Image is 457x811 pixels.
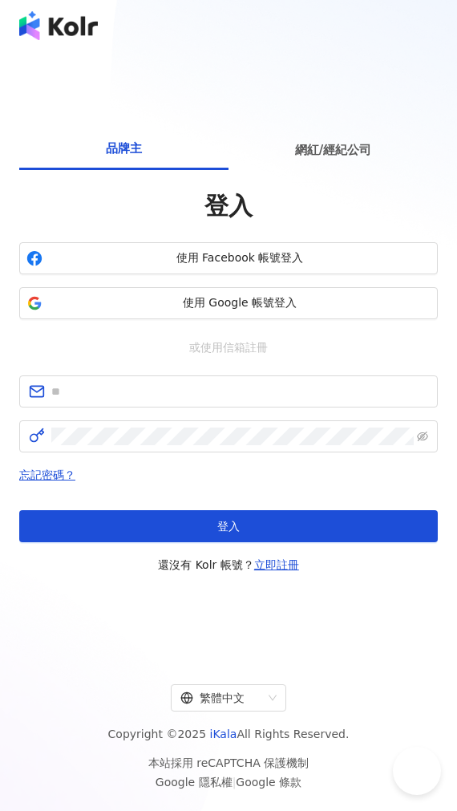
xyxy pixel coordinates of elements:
span: 登入 [204,192,253,220]
button: 使用 Google 帳號登入 [19,287,438,319]
span: 還沒有 Kolr 帳號？ [158,555,299,574]
span: 使用 Google 帳號登入 [49,295,431,311]
iframe: Help Scout Beacon - Open [393,747,441,795]
span: 本站採用 reCAPTCHA 保護機制 [148,753,309,792]
a: Google 隱私權 [156,776,233,789]
a: Google 條款 [236,776,301,789]
img: logo [19,11,98,40]
a: 立即註冊 [254,558,299,571]
a: iKala [210,728,237,740]
button: 使用 Facebook 帳號登入 [19,242,438,274]
span: Copyright © 2025 All Rights Reserved. [108,724,350,744]
span: 品牌主 [106,139,142,158]
div: 繁體中文 [180,685,262,711]
span: 登入 [217,520,240,533]
button: 登入 [19,510,438,542]
span: 使用 Facebook 帳號登入 [49,250,431,266]
span: eye-invisible [417,431,428,442]
span: 或使用信箱註冊 [178,339,279,356]
span: 網紅/經紀公司 [295,140,371,160]
span: | [233,776,237,789]
a: 忘記密碼？ [19,468,75,481]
